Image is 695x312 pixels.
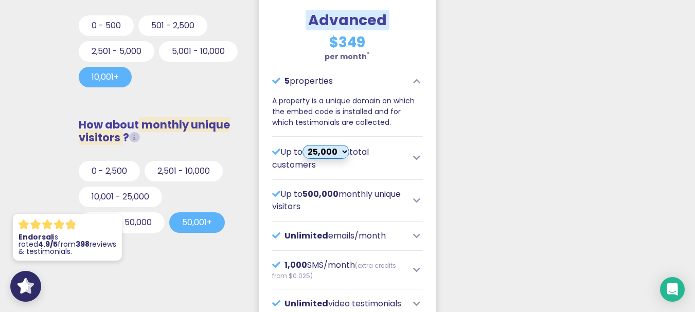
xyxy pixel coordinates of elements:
span: 500,000 [302,188,338,200]
p: properties [272,75,407,87]
button: 10,001+ [79,67,132,87]
span: 1,000 [284,259,307,271]
p: is rated from reviews & testimonials. [19,233,116,255]
strong: per month [325,51,370,62]
span: monthly unique visitors [79,117,230,145]
button: 50,001+ [169,212,225,233]
p: Up to monthly unique visitors [272,188,407,213]
button: 5,001 - 10,000 [159,41,238,62]
button: 2,501 - 5,000 [79,41,154,62]
strong: Endorsal [19,232,53,242]
p: emails/month [272,230,407,242]
strong: 4.9/5 [38,239,58,249]
p: SMS/month [272,259,407,281]
p: Up to total customers [272,145,407,171]
span: 5 [284,75,290,87]
p: A property is a unique domain on which the embed code is installed and for which testimonials are... [272,96,423,128]
button: 2,501 - 10,000 [145,161,223,181]
span: Unlimited [284,230,328,242]
span: Unlimited [284,298,328,309]
button: 501 - 2,500 [138,15,207,36]
strong: 398 [76,239,90,249]
button: 25,001 - 50,000 [79,212,165,233]
button: 10,001 - 25,000 [79,187,162,207]
div: Open Intercom Messenger [660,277,685,302]
button: 0 - 2,500 [79,161,140,181]
p: video testimonials [272,298,407,310]
span: $349 [329,32,365,52]
span: Advanced [306,10,389,30]
h3: How about ? [79,118,241,144]
button: 0 - 500 [79,15,134,36]
i: Unique visitors that view our social proof tools (widgets, FOMO popups or Wall of Love) on your w... [129,132,140,143]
